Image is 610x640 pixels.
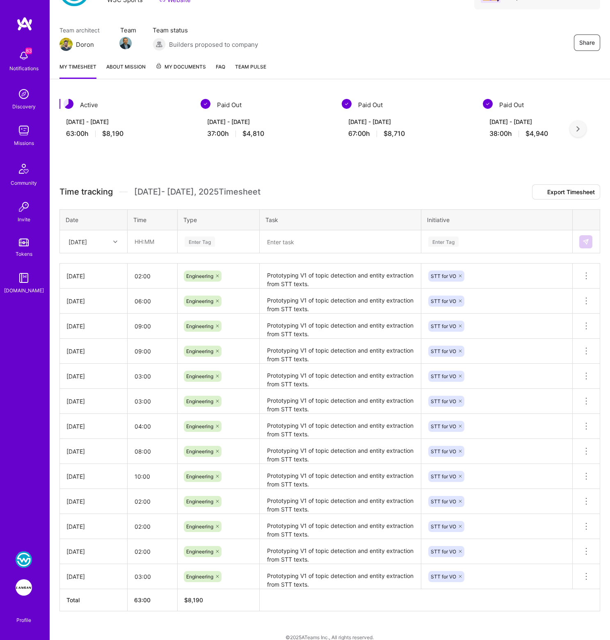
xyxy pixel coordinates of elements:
[483,99,493,109] img: Paid Out
[120,36,131,50] a: Team Member Avatar
[59,62,96,79] a: My timesheet
[431,573,456,580] span: STT for VO
[431,273,456,279] span: STT for VO
[186,573,213,580] span: Engineering
[431,348,456,354] span: STT for VO
[14,159,34,179] img: Community
[102,129,123,138] span: $8,190
[16,616,31,624] div: Profile
[128,365,177,387] input: HH:MM
[184,596,203,603] span: $ 8,190
[120,26,136,34] span: Team
[16,86,32,102] img: discovery
[155,62,206,79] a: My Documents
[14,607,34,624] a: Profile
[134,187,260,197] span: [DATE] - [DATE] , 2025 Timesheet
[532,184,600,200] button: Export Timesheet
[178,210,260,230] th: Type
[431,498,456,505] span: STT for VO
[4,286,44,295] div: [DOMAIN_NAME]
[348,129,466,138] div: 67:00 h
[260,515,420,538] textarea: Prototyping V1 of topic detection and entity extraction from STT texts.
[16,122,32,139] img: teamwork
[128,340,177,362] input: HH:MM
[66,572,121,581] div: [DATE]
[574,34,600,51] button: Share
[427,216,567,224] div: Initiative
[186,273,213,279] span: Engineering
[260,465,420,488] textarea: Prototyping V1 of topic detection and entity extraction from STT texts.
[186,323,213,329] span: Engineering
[186,523,213,530] span: Engineering
[59,99,191,111] div: Active
[525,129,548,138] span: $4,940
[431,398,456,404] span: STT for VO
[97,41,104,48] i: icon Mail
[128,315,177,337] input: HH:MM
[16,16,33,31] img: logo
[128,440,177,462] input: HH:MM
[186,348,213,354] span: Engineering
[59,187,113,197] span: Time tracking
[16,551,32,568] img: WSC Sports: Real-Time Multilingual Captions
[489,117,608,126] div: [DATE] - [DATE]
[489,129,608,138] div: 38:00 h
[128,516,177,537] input: HH:MM
[201,99,332,111] div: Paid Out
[186,373,213,379] span: Engineering
[431,423,456,429] span: STT for VO
[431,473,456,479] span: STT for VO
[9,64,39,73] div: Notifications
[431,523,456,530] span: STT for VO
[16,579,32,596] img: Langan: AI-Copilot for Environmental Site Assessment
[186,448,213,454] span: Engineering
[235,62,266,79] a: Team Pulse
[128,566,177,587] input: HH:MM
[66,447,121,456] div: [DATE]
[260,565,420,588] textarea: Prototyping V1 of topic detection and entity extraction from STT texts.
[260,264,420,288] textarea: Prototyping V1 of topic detection and entity extraction from STT texts.
[579,39,595,47] span: Share
[128,466,177,487] input: HH:MM
[66,497,121,506] div: [DATE]
[153,38,166,51] img: Builders proposed to company
[431,548,456,555] span: STT for VO
[431,323,456,329] span: STT for VO
[260,339,420,363] textarea: Prototyping V1 of topic detection and entity extraction from STT texts.
[14,139,34,147] div: Missions
[186,298,213,304] span: Engineering
[342,99,473,111] div: Paid Out
[66,547,121,556] div: [DATE]
[66,322,121,330] div: [DATE]
[128,541,177,562] input: HH:MM
[201,99,210,109] img: Paid Out
[260,440,420,463] textarea: Prototyping V1 of topic detection and entity extraction from STT texts.
[11,179,37,187] div: Community
[169,40,258,49] span: Builders proposed to company
[16,199,32,215] img: Invite
[128,491,177,512] input: HH:MM
[12,102,36,111] div: Discovery
[66,347,121,356] div: [DATE]
[14,579,34,596] a: Langan: AI-Copilot for Environmental Site Assessment
[537,190,544,195] i: icon Download
[113,240,117,244] i: icon Chevron
[216,62,225,79] a: FAQ
[576,126,580,132] img: right
[66,397,121,406] div: [DATE]
[25,48,32,54] span: 83
[106,62,146,79] a: About Mission
[242,129,264,138] span: $4,810
[260,490,420,513] textarea: Prototyping V1 of topic detection and entity extraction from STT texts.
[186,473,213,479] span: Engineering
[16,250,32,258] div: Tokens
[16,270,32,286] img: guide book
[66,422,121,431] div: [DATE]
[19,239,29,246] img: tokens
[128,390,177,412] input: HH:MM
[128,265,177,287] input: HH:MM
[260,390,420,413] textarea: Prototyping V1 of topic detection and entity extraction from STT texts.
[342,99,352,109] img: Paid Out
[186,423,213,429] span: Engineering
[66,297,121,305] div: [DATE]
